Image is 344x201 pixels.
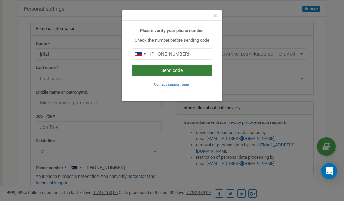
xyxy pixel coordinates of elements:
[140,28,204,33] b: Please verify your phone number
[321,163,337,179] div: Open Intercom Messenger
[154,82,190,87] a: Contact support team
[132,37,212,44] p: Check the number before sending code
[213,12,217,20] span: ×
[132,65,212,76] button: Send code
[132,49,148,59] div: Telephone country code
[132,48,212,60] input: 0905 123 4567
[213,12,217,19] button: Close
